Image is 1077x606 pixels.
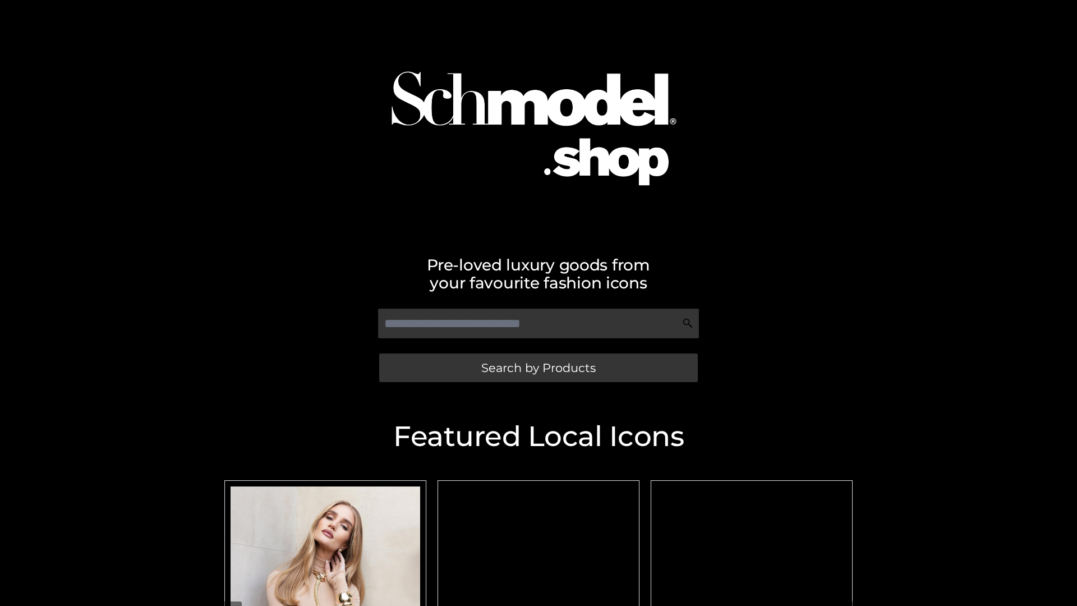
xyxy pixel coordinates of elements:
a: Search by Products [379,353,698,382]
h2: Featured Local Icons​ [219,423,858,451]
h2: Pre-loved luxury goods from your favourite fashion icons [219,256,858,292]
img: Search Icon [682,318,693,329]
span: Search by Products [481,362,596,374]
